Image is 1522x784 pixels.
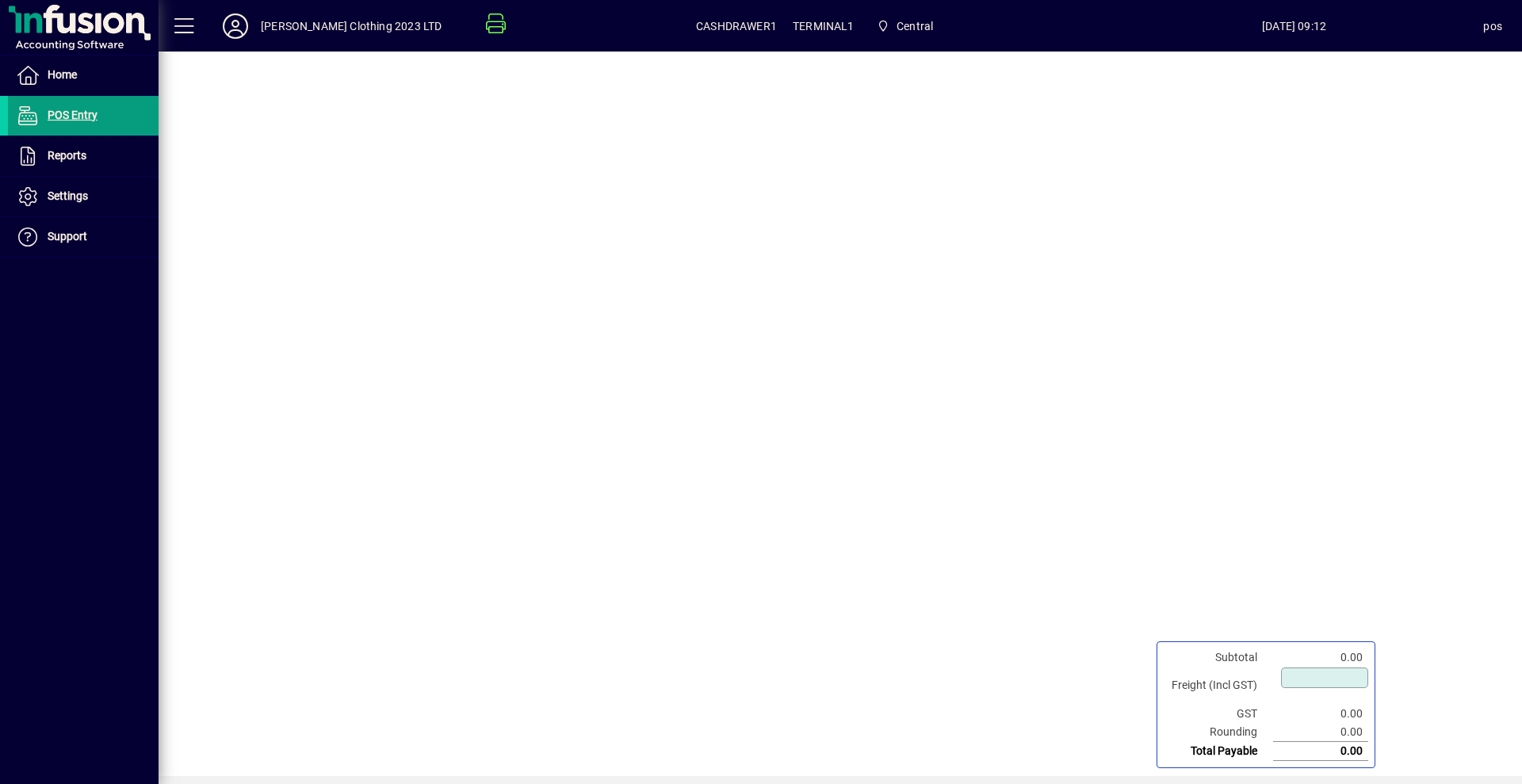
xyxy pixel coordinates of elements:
a: Home [8,55,159,95]
span: Central [897,13,933,39]
td: Total Payable [1164,742,1273,761]
td: Rounding [1164,723,1273,742]
div: pos [1483,13,1502,39]
a: Reports [8,136,159,176]
td: 0.00 [1273,742,1368,761]
td: 0.00 [1273,723,1368,742]
td: 0.00 [1273,705,1368,723]
span: Settings [48,189,88,202]
div: [PERSON_NAME] Clothing 2023 LTD [261,13,442,39]
a: Support [8,217,159,257]
td: GST [1164,705,1273,723]
a: Settings [8,177,159,216]
span: Reports [48,149,86,162]
td: 0.00 [1273,648,1368,667]
button: Profile [210,12,261,40]
span: [DATE] 09:12 [1105,13,1484,39]
span: Home [48,68,77,81]
td: Subtotal [1164,648,1273,667]
span: TERMINAL1 [793,13,855,39]
span: POS Entry [48,109,98,121]
td: Freight (Incl GST) [1164,667,1273,705]
span: Central [870,12,940,40]
span: Support [48,230,87,243]
span: CASHDRAWER1 [696,13,777,39]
